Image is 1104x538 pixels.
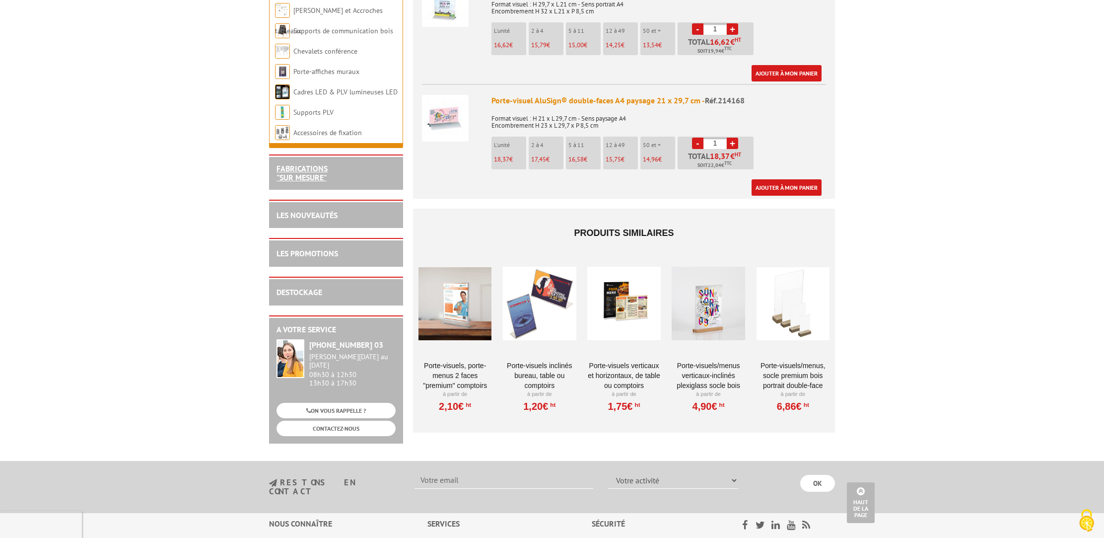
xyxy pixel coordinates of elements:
a: DESTOCKAGE [276,287,322,297]
img: Accessoires de fixation [275,125,290,140]
span: 18,37 [494,155,509,163]
p: € [568,42,601,49]
a: Porte-affiches muraux [293,67,359,76]
p: 12 à 49 [606,27,638,34]
p: Total [680,152,754,169]
a: LES PROMOTIONS [276,248,338,258]
p: € [643,156,675,163]
p: À partir de [587,390,660,398]
span: 14,96 [643,155,658,163]
input: Votre email [414,472,593,489]
a: 6,86€HT [777,403,809,409]
p: Format visuel : H 21 x L 29,7 cm - Sens paysage A4 Encombrement H 23 x L 29,7 x P 8,5 cm [491,108,826,129]
p: À partir de [503,390,576,398]
h2: A votre service [276,325,396,334]
img: Porte-visuel AluSign® double-faces A4 paysage 21 x 29,7 cm [422,95,469,142]
img: Chevalets conférence [275,44,290,59]
sup: HT [735,151,741,158]
div: Porte-visuel AluSign® double-faces A4 paysage 21 x 29,7 cm - [491,95,826,106]
span: 17,45 [531,155,546,163]
a: Supports de communication bois [293,26,393,35]
img: Cookies (fenêtre modale) [1074,508,1099,533]
p: L'unité [494,27,526,34]
p: 50 et + [643,142,675,149]
a: + [727,138,738,149]
a: - [692,138,703,149]
a: CONTACTEZ-NOUS [276,421,396,436]
p: 50 et + [643,27,675,34]
span: 16,58 [568,155,584,163]
span: 18,37 [710,152,730,160]
a: Haut de la page [847,482,875,523]
sup: TTC [724,46,732,51]
p: 12 à 49 [606,142,638,149]
a: Cadres LED & PLV lumineuses LED [293,87,398,96]
p: € [531,42,563,49]
a: Porte-visuels inclinés bureau, table ou comptoirs [503,361,576,390]
span: 22,04 [708,161,721,169]
span: 15,79 [531,41,547,49]
p: € [606,42,638,49]
a: Porte-Visuels/Menus verticaux-inclinés plexiglass socle bois [672,361,745,390]
p: Total [680,38,754,55]
a: Chevalets conférence [293,47,357,56]
a: PORTE-VISUELS/MENUS, SOCLE PREMIUM BOIS PORTRAIT DOUBLE-FACE [757,361,829,390]
img: widget-service.jpg [276,339,304,378]
span: 16,62 [494,41,509,49]
img: newsletter.jpg [269,479,277,487]
div: Sécurité [592,518,716,530]
a: 2,10€HT [439,403,471,409]
span: € [730,38,735,46]
p: À partir de [418,390,491,398]
div: Services [427,518,592,530]
p: 2 à 4 [531,27,563,34]
sup: TTC [724,160,732,166]
sup: HT [548,401,555,408]
a: FABRICATIONS"Sur Mesure" [276,163,328,182]
div: Nous connaître [269,518,427,530]
span: Produits similaires [574,228,674,238]
a: Supports PLV [293,108,334,117]
a: 1,20€HT [523,403,555,409]
a: - [692,23,703,35]
span: Soit € [697,47,732,55]
img: Porte-affiches muraux [275,64,290,79]
strong: [PHONE_NUMBER] 03 [309,340,383,350]
span: Soit € [697,161,732,169]
p: 2 à 4 [531,142,563,149]
span: 13,54 [643,41,658,49]
a: LES NOUVEAUTÉS [276,210,338,220]
a: Porte-visuels verticaux et horizontaux, de table ou comptoirs [587,361,660,390]
sup: HT [464,401,471,408]
a: + [727,23,738,35]
p: € [494,156,526,163]
span: € [730,152,735,160]
img: Supports PLV [275,105,290,120]
a: Accessoires de fixation [293,128,362,137]
sup: HT [802,401,809,408]
p: € [568,156,601,163]
p: À partir de [672,390,745,398]
div: [PERSON_NAME][DATE] au [DATE] [309,353,396,370]
button: Cookies (fenêtre modale) [1069,504,1104,538]
p: € [494,42,526,49]
span: 14,25 [606,41,621,49]
span: Réf.214168 [705,95,745,105]
img: Cadres LED & PLV lumineuses LED [275,84,290,99]
a: 1,75€HT [608,403,640,409]
p: 5 à 11 [568,142,601,149]
h3: restons en contact [269,478,400,496]
a: ON VOUS RAPPELLE ? [276,403,396,418]
input: OK [800,475,835,492]
p: € [643,42,675,49]
a: [PERSON_NAME] et Accroches tableaux [275,6,383,35]
p: À partir de [757,390,829,398]
a: Ajouter à mon panier [752,65,822,81]
p: L'unité [494,142,526,149]
p: 5 à 11 [568,27,601,34]
div: 08h30 à 12h30 13h30 à 17h30 [309,353,396,387]
span: 16,62 [710,38,730,46]
a: 4,90€HT [692,403,725,409]
span: 19,94 [708,47,721,55]
a: Porte-visuels, Porte-menus 2 faces "Premium" comptoirs [418,361,491,390]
